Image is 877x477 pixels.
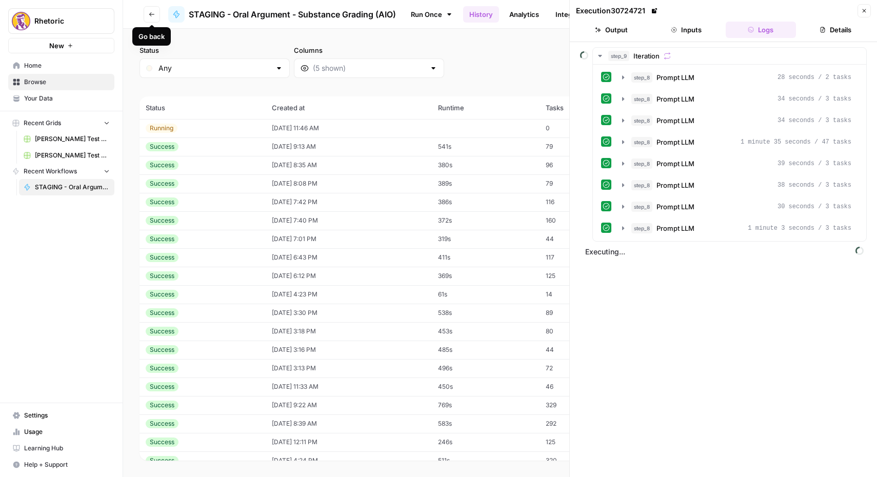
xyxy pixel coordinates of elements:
span: Prompt LLM [656,137,694,147]
td: [DATE] 11:46 AM [266,119,432,137]
th: Created at [266,96,432,119]
div: Success [146,179,178,188]
span: Browse [24,77,110,87]
div: Success [146,290,178,299]
div: Success [146,327,178,336]
td: 117 [540,248,624,267]
div: Success [146,253,178,262]
div: Success [146,364,178,373]
td: 125 [540,433,624,451]
button: Inputs [651,22,722,38]
td: 320 [540,451,624,470]
a: Browse [8,74,114,90]
td: 116 [540,193,624,211]
button: Workspace: Rhetoric [8,8,114,34]
span: Help + Support [24,460,110,469]
td: [DATE] 4:24 PM [266,451,432,470]
span: step_9 [608,51,629,61]
td: [DATE] 11:33 AM [266,377,432,396]
div: Success [146,419,178,428]
a: History [463,6,499,23]
td: 0 [540,119,624,137]
label: Columns [294,45,444,55]
span: New [49,41,64,51]
td: 160 [540,211,624,230]
div: Success [146,234,178,244]
td: 246s [432,433,540,451]
img: Rhetoric Logo [12,12,30,30]
div: Go back [138,31,165,42]
a: STAGING - Oral Argument - Substance Grading (AIO) [19,179,114,195]
button: 39 seconds / 3 tasks [616,155,858,172]
td: 125 [540,267,624,285]
td: [DATE] 8:08 PM [266,174,432,193]
input: (5 shown) [313,63,425,73]
td: [DATE] 7:01 PM [266,230,432,248]
div: Success [146,345,178,354]
td: [DATE] 3:30 PM [266,304,432,322]
a: [PERSON_NAME] Test Workflow - SERP Overview Grid [19,147,114,164]
span: Prompt LLM [656,72,694,83]
td: 44 [540,230,624,248]
td: 329 [540,396,624,414]
div: Success [146,308,178,317]
div: Success [146,142,178,151]
span: 1 minute 3 seconds / 3 tasks [748,224,851,233]
td: 386s [432,193,540,211]
td: [DATE] 9:13 AM [266,137,432,156]
td: 89 [540,304,624,322]
td: 72 [540,359,624,377]
td: [DATE] 3:18 PM [266,322,432,341]
td: 44 [540,341,624,359]
span: (22 records) [139,78,861,96]
td: 292 [540,414,624,433]
td: [DATE] 12:11 PM [266,433,432,451]
span: Prompt LLM [656,180,694,190]
a: STAGING - Oral Argument - Substance Grading (AIO) [168,6,396,23]
span: Recent Workflows [24,167,77,176]
a: Home [8,57,114,74]
div: Success [146,438,178,447]
td: 380s [432,156,540,174]
td: 79 [540,174,624,193]
span: STAGING - Oral Argument - Substance Grading (AIO) [189,8,396,21]
td: 79 [540,137,624,156]
button: Output [576,22,647,38]
a: Settings [8,407,114,424]
td: 450s [432,377,540,396]
td: [DATE] 7:40 PM [266,211,432,230]
span: Prompt LLM [656,94,694,104]
td: 369s [432,267,540,285]
td: 538s [432,304,540,322]
button: 34 seconds / 3 tasks [616,112,858,129]
span: Iteration [633,51,660,61]
a: Run Once [404,6,459,23]
button: Recent Workflows [8,164,114,179]
a: Usage [8,424,114,440]
th: Runtime [432,96,540,119]
td: 372s [432,211,540,230]
span: Prompt LLM [656,223,694,233]
span: 39 seconds / 3 tasks [778,159,851,168]
button: 38 seconds / 3 tasks [616,177,858,193]
td: 485s [432,341,540,359]
td: 541s [432,137,540,156]
td: 319s [432,230,540,248]
span: Your Data [24,94,110,103]
td: [DATE] 6:12 PM [266,267,432,285]
td: [DATE] 3:13 PM [266,359,432,377]
td: [DATE] 7:42 PM [266,193,432,211]
button: 30 seconds / 3 tasks [616,198,858,215]
td: [DATE] 3:16 PM [266,341,432,359]
span: Recent Grids [24,118,61,128]
span: [PERSON_NAME] Test Workflow - Copilot Example Grid [35,134,110,144]
div: Success [146,161,178,170]
button: 1 minute 3 seconds / 3 tasks [616,220,858,236]
span: Rhetoric [34,16,96,26]
a: Analytics [503,6,545,23]
td: [DATE] 8:35 AM [266,156,432,174]
span: Prompt LLM [656,202,694,212]
span: Home [24,61,110,70]
td: 496s [432,359,540,377]
a: Integrate [549,6,591,23]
